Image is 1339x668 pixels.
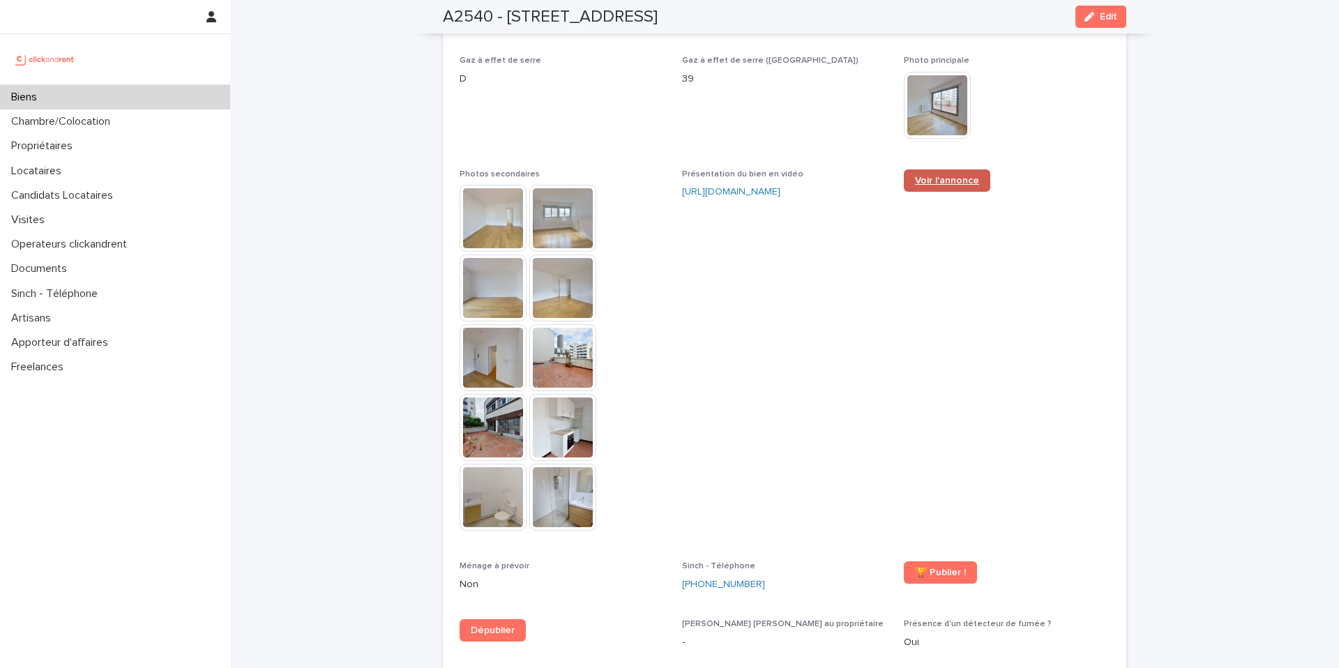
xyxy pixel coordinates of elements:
[6,189,124,202] p: Candidats Locataires
[460,562,529,570] span: Ménage à prévoir
[6,165,73,178] p: Locataires
[6,139,84,153] p: Propriétaires
[471,625,515,635] span: Dépublier
[682,620,884,628] span: [PERSON_NAME] [PERSON_NAME] au propriétaire
[6,213,56,227] p: Visites
[6,262,78,275] p: Documents
[6,360,75,374] p: Freelances
[6,287,109,301] p: Sinch - Téléphone
[6,238,138,251] p: Operateurs clickandrent
[460,577,665,592] p: Non
[915,176,979,185] span: Voir l'annonce
[6,336,119,349] p: Apporteur d'affaires
[6,115,121,128] p: Chambre/Colocation
[682,635,888,650] p: -
[682,56,858,65] span: Gaz à effet de serre ([GEOGRAPHIC_DATA])
[682,72,888,86] p: 39
[6,312,62,325] p: Artisans
[443,7,658,27] h2: A2540 - [STREET_ADDRESS]
[682,170,803,179] span: Présentation du bien en vidéo
[460,72,665,86] p: D
[6,91,48,104] p: Biens
[682,187,780,197] a: [URL][DOMAIN_NAME]
[682,579,765,589] ringoverc2c-84e06f14122c: Call with Ringover
[904,620,1052,628] span: Présence d'un détecteur de fumée ?
[1100,12,1117,22] span: Edit
[460,619,526,642] a: Dépublier
[682,577,765,592] a: [PHONE_NUMBER]
[682,562,755,570] span: Sinch - Téléphone
[904,635,1110,650] p: Oui
[904,56,969,65] span: Photo principale
[11,45,79,73] img: UCB0brd3T0yccxBKYDjQ
[460,170,540,179] span: Photos secondaires
[682,579,765,589] ringoverc2c-number-84e06f14122c: [PHONE_NUMBER]
[904,169,990,192] a: Voir l'annonce
[460,56,541,65] span: Gaz à effet de serre
[915,568,966,577] span: 🏆 Publier !
[1075,6,1126,28] button: Edit
[904,561,977,584] a: 🏆 Publier !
